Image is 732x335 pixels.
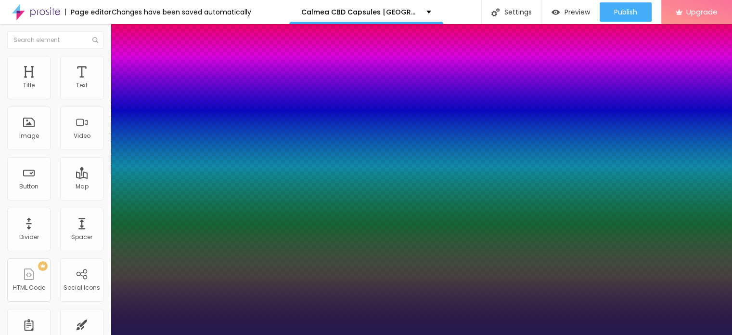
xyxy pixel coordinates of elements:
button: Publish [600,2,652,22]
div: Text [76,82,88,89]
input: Search element [7,31,103,49]
div: Changes have been saved automatically [112,9,251,15]
div: Image [19,133,39,139]
p: Calmea CBD Capsules [GEOGRAPHIC_DATA]:- The Risks Explained? [301,9,419,15]
button: Preview [542,2,600,22]
div: Title [23,82,35,89]
div: Page editor [65,9,112,15]
div: Map [76,183,89,190]
div: Spacer [71,234,92,241]
span: Upgrade [686,8,718,16]
div: Divider [19,234,39,241]
div: Button [19,183,39,190]
img: Icone [92,37,98,43]
div: Social Icons [64,284,100,291]
span: Publish [614,8,637,16]
span: Preview [565,8,590,16]
div: HTML Code [13,284,45,291]
div: Video [74,133,90,139]
img: view-1.svg [552,8,560,16]
img: Icone [491,8,500,16]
